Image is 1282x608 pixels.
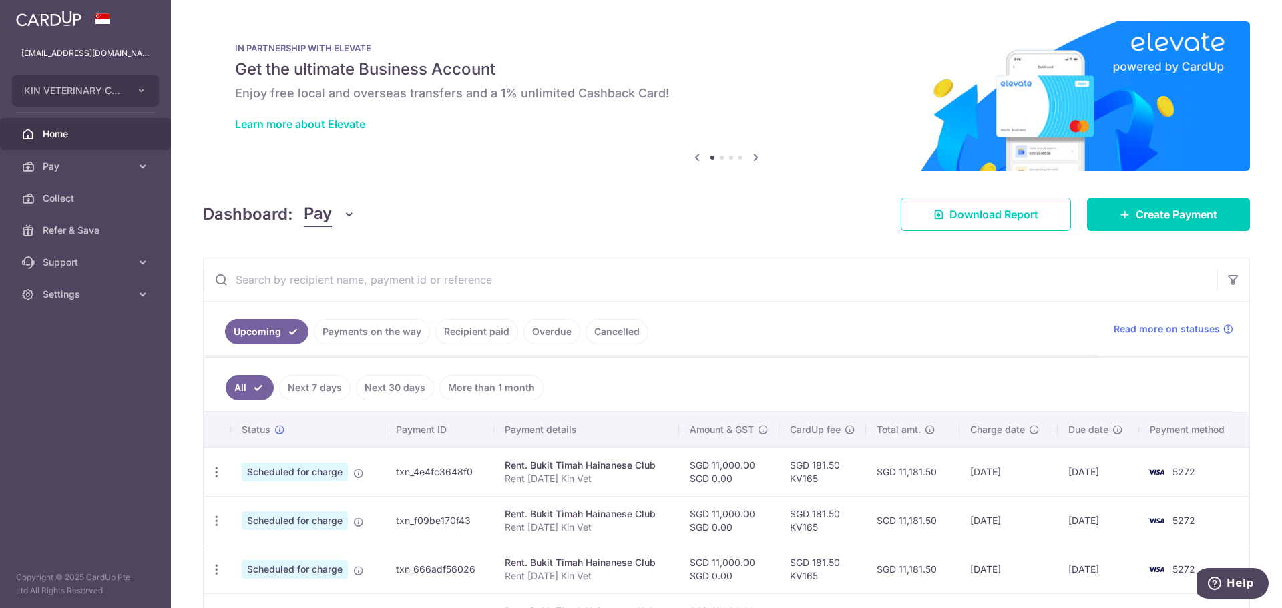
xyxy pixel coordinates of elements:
h5: Get the ultimate Business Account [235,59,1218,80]
td: [DATE] [959,545,1057,593]
span: KIN VETERINARY CLINIC PTE. LTD. [24,84,123,97]
a: Learn more about Elevate [235,117,365,131]
td: SGD 11,181.50 [866,447,959,496]
span: 5272 [1172,563,1195,575]
div: Rent. Bukit Timah Hainanese Club [505,507,669,521]
a: Create Payment [1087,198,1250,231]
td: [DATE] [1058,496,1140,545]
p: [EMAIL_ADDRESS][DOMAIN_NAME] [21,47,150,60]
p: Rent [DATE] Kin Vet [505,472,669,485]
button: KIN VETERINARY CLINIC PTE. LTD. [12,75,159,107]
span: Refer & Save [43,224,131,237]
button: Pay [304,202,355,227]
img: Bank Card [1143,513,1170,529]
td: txn_666adf56026 [385,545,493,593]
img: Renovation banner [203,21,1250,171]
div: Rent. Bukit Timah Hainanese Club [505,556,669,569]
span: Collect [43,192,131,205]
span: Scheduled for charge [242,463,348,481]
span: Support [43,256,131,269]
td: [DATE] [1058,545,1140,593]
h6: Enjoy free local and overseas transfers and a 1% unlimited Cashback Card! [235,85,1218,101]
span: Create Payment [1136,206,1217,222]
a: Upcoming [225,319,308,344]
a: Overdue [523,319,580,344]
a: Payments on the way [314,319,430,344]
span: Home [43,127,131,141]
td: SGD 11,181.50 [866,545,959,593]
span: Status [242,423,270,436]
span: Pay [304,202,332,227]
th: Payment details [494,412,680,447]
span: Download Report [949,206,1038,222]
span: Pay [43,160,131,173]
td: [DATE] [959,496,1057,545]
span: Read more on statuses [1114,322,1220,336]
div: Rent. Bukit Timah Hainanese Club [505,459,669,472]
a: Next 7 days [279,375,351,400]
td: [DATE] [1058,447,1140,496]
p: IN PARTNERSHIP WITH ELEVATE [235,43,1218,53]
h4: Dashboard: [203,202,293,226]
th: Payment method [1139,412,1249,447]
span: Settings [43,288,131,301]
td: SGD 11,000.00 SGD 0.00 [679,496,779,545]
td: SGD 181.50 KV165 [779,545,866,593]
span: Total amt. [877,423,921,436]
p: Rent [DATE] Kin Vet [505,521,669,534]
td: SGD 181.50 KV165 [779,496,866,545]
a: All [226,375,274,400]
span: CardUp fee [790,423,841,436]
a: Recipient paid [435,319,518,344]
td: txn_4e4fc3648f0 [385,447,493,496]
img: Bank Card [1143,464,1170,480]
input: Search by recipient name, payment id or reference [204,258,1217,301]
th: Payment ID [385,412,493,447]
a: Read more on statuses [1114,322,1233,336]
iframe: Opens a widget where you can find more information [1197,568,1269,601]
td: SGD 11,000.00 SGD 0.00 [679,545,779,593]
td: SGD 11,000.00 SGD 0.00 [679,447,779,496]
a: Next 30 days [356,375,434,400]
img: CardUp [16,11,81,27]
span: Charge date [970,423,1025,436]
td: txn_f09be170f43 [385,496,493,545]
td: SGD 181.50 KV165 [779,447,866,496]
a: Cancelled [586,319,648,344]
span: Amount & GST [690,423,754,436]
a: More than 1 month [439,375,544,400]
span: Scheduled for charge [242,560,348,579]
a: Download Report [901,198,1071,231]
span: Due date [1068,423,1108,436]
span: 5272 [1172,466,1195,477]
img: Bank Card [1143,561,1170,577]
td: SGD 11,181.50 [866,496,959,545]
p: Rent [DATE] Kin Vet [505,569,669,583]
span: Scheduled for charge [242,511,348,530]
span: 5272 [1172,515,1195,526]
td: [DATE] [959,447,1057,496]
